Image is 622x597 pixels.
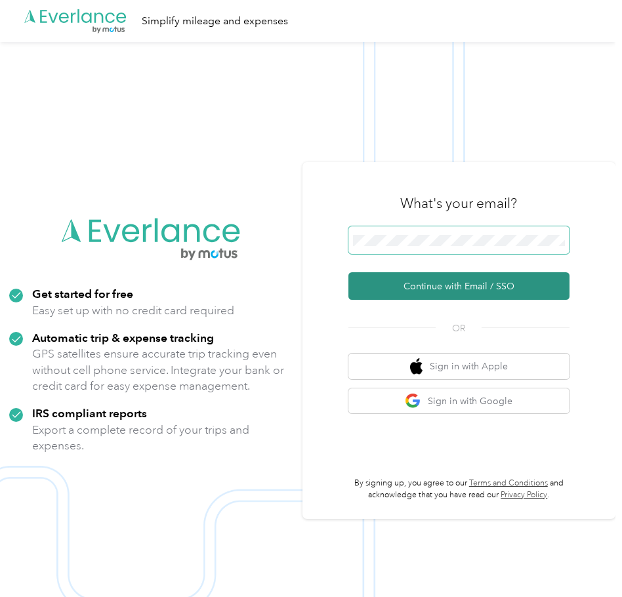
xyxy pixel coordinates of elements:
[405,393,421,409] img: google logo
[348,388,570,414] button: google logoSign in with Google
[410,358,423,375] img: apple logo
[32,422,293,454] p: Export a complete record of your trips and expenses.
[436,321,482,335] span: OR
[501,490,547,500] a: Privacy Policy
[348,272,570,300] button: Continue with Email / SSO
[348,354,570,379] button: apple logoSign in with Apple
[469,478,548,488] a: Terms and Conditions
[32,406,147,420] strong: IRS compliant reports
[32,346,293,394] p: GPS satellites ensure accurate trip tracking even without cell phone service. Integrate your bank...
[142,13,288,30] div: Simplify mileage and expenses
[400,194,517,213] h3: What's your email?
[32,331,214,344] strong: Automatic trip & expense tracking
[348,478,570,501] p: By signing up, you agree to our and acknowledge that you have read our .
[32,302,234,319] p: Easy set up with no credit card required
[32,287,133,300] strong: Get started for free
